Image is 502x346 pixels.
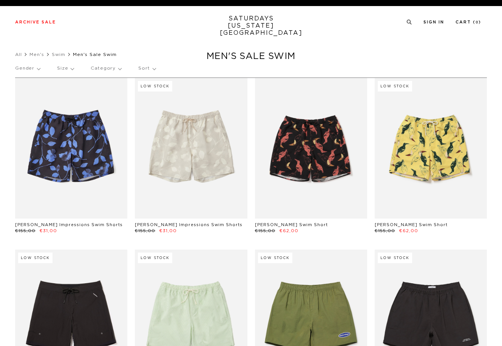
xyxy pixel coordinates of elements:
[73,52,117,57] span: Men's Sale Swim
[255,223,328,227] a: [PERSON_NAME] Swim Short
[135,223,243,227] a: [PERSON_NAME] Impressions Swim Shorts
[138,60,155,77] p: Sort
[135,229,155,233] span: €155,00
[15,20,56,24] a: Archive Sale
[375,229,395,233] span: €155,00
[29,52,44,57] a: Men's
[91,60,121,77] p: Category
[52,52,65,57] a: Swim
[280,229,298,233] span: €62,00
[255,229,275,233] span: €155,00
[476,21,479,24] small: 0
[40,229,57,233] span: €31,00
[57,60,74,77] p: Size
[15,223,123,227] a: [PERSON_NAME] Impressions Swim Shorts
[378,253,412,263] div: Low Stock
[18,253,53,263] div: Low Stock
[378,81,412,92] div: Low Stock
[399,229,418,233] span: €62,00
[15,60,40,77] p: Gender
[159,229,177,233] span: €31,00
[138,81,172,92] div: Low Stock
[456,20,481,24] a: Cart (0)
[138,253,172,263] div: Low Stock
[375,223,448,227] a: [PERSON_NAME] Swim Short
[15,229,36,233] span: €155,00
[15,52,22,57] a: All
[423,20,444,24] a: Sign In
[220,15,282,37] a: SATURDAYS[US_STATE][GEOGRAPHIC_DATA]
[258,253,292,263] div: Low Stock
